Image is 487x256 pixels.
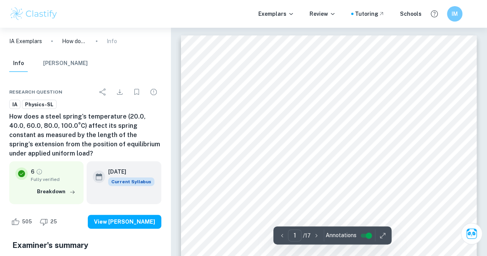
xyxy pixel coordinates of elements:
[461,223,482,244] button: Ask Clai
[22,101,56,109] span: Physics-SL
[35,186,77,197] button: Breakdown
[62,37,87,45] p: How does a steel spring’s temperature (20.0, 40.0, 60.0, 80.0, 100.0°C) affect its spring constan...
[428,7,441,20] button: Help and Feedback
[308,141,350,155] span: springs.
[129,84,144,100] div: Bookmark
[36,168,43,175] a: Grade fully verified
[9,55,28,72] button: Info
[234,124,423,137] span: mechanical properties of metal coil
[326,231,356,239] span: Annotations
[9,216,36,228] div: Like
[108,167,148,176] h6: [DATE]
[46,218,61,226] span: 25
[108,177,154,186] span: Current Syllabus
[258,10,294,18] p: Exemplars
[31,167,34,176] p: 6
[447,6,462,22] button: IM
[95,84,110,100] div: Share
[10,101,20,109] span: IA
[400,10,422,18] a: Schools
[303,231,311,240] p: / 17
[38,216,61,228] div: Dislike
[146,84,161,100] div: Report issue
[18,218,36,226] span: 505
[234,107,424,120] span: The influence of temperature on the
[107,37,117,45] p: Info
[9,37,42,45] a: IA Exemplars
[108,177,154,186] div: This exemplar is based on the current syllabus. Feel free to refer to it for inspiration/ideas wh...
[31,176,77,183] span: Fully verified
[300,226,357,231] span: Number of words: 2999
[88,215,161,229] button: View [PERSON_NAME]
[9,6,58,22] img: Clastify logo
[9,100,20,109] a: IA
[355,10,385,18] a: Tutoring
[12,239,158,251] h5: Examiner's summary
[22,100,57,109] a: Physics-SL
[310,10,336,18] p: Review
[112,84,127,100] div: Download
[287,212,371,218] span: Candidates personal code: xyz123
[9,89,62,95] span: Research question
[43,55,88,72] button: [PERSON_NAME]
[450,10,459,18] h6: IM
[9,112,161,158] h6: How does a steel spring’s temperature (20.0, 40.0, 60.0, 80.0, 100.0°C) affect its spring constan...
